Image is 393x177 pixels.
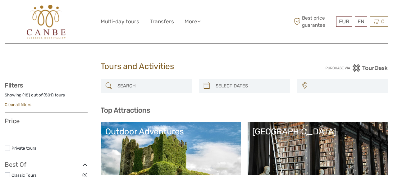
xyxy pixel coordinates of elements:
a: [GEOGRAPHIC_DATA] [252,127,384,170]
label: 18 [24,92,29,98]
a: Private tours [11,146,36,151]
a: Outdoor Adventures [105,127,237,170]
img: 602-0fc6e88d-d366-4c1d-ad88-b45bd91116e8_logo_big.jpg [27,5,66,39]
a: More [185,17,201,26]
h3: Best Of [5,161,88,168]
div: Showing ( ) out of ( ) tours [5,92,88,102]
img: PurchaseViaTourDesk.png [325,64,388,72]
strong: Filters [5,82,23,89]
span: EUR [339,18,349,25]
span: 0 [380,18,386,25]
a: Clear all filters [5,102,31,107]
h3: Price [5,117,88,125]
a: Multi-day tours [101,17,139,26]
div: Outdoor Adventures [105,127,237,137]
input: SEARCH [115,81,189,91]
div: [GEOGRAPHIC_DATA] [252,127,384,137]
h1: Tours and Activities [101,62,293,72]
div: EN [355,16,367,27]
b: Top Attractions [101,106,150,114]
span: Best price guarantee [292,15,335,28]
a: Transfers [150,17,174,26]
label: 501 [45,92,52,98]
input: SELECT DATES [213,81,287,91]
